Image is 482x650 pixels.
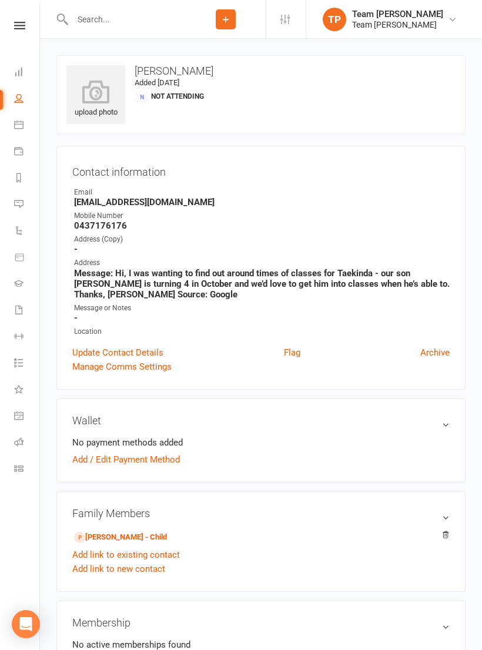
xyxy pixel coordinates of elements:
[284,346,300,360] a: Flag
[74,220,450,231] strong: 0437176176
[74,257,450,269] div: Address
[14,377,41,404] a: What's New
[323,8,346,31] div: TP
[72,360,172,374] a: Manage Comms Settings
[420,346,450,360] a: Archive
[72,507,450,520] h3: Family Members
[14,60,41,86] a: Dashboard
[74,326,450,337] div: Location
[72,617,450,629] h3: Membership
[14,139,41,166] a: Payments
[14,430,41,457] a: Roll call kiosk mode
[12,610,40,638] div: Open Intercom Messenger
[72,414,450,427] h3: Wallet
[66,65,456,77] h3: [PERSON_NAME]
[72,562,165,576] a: Add link to new contact
[69,11,186,28] input: Search...
[352,9,443,19] div: Team [PERSON_NAME]
[74,303,450,314] div: Message or Notes
[14,86,41,113] a: People
[74,244,450,254] strong: -
[66,80,125,119] div: upload photo
[72,453,180,467] a: Add / Edit Payment Method
[352,19,443,30] div: Team [PERSON_NAME]
[151,92,204,100] span: Not Attending
[14,166,41,192] a: Reports
[74,313,450,323] strong: -
[135,78,179,87] time: Added [DATE]
[74,234,450,245] div: Address (Copy)
[14,113,41,139] a: Calendar
[74,187,450,198] div: Email
[74,197,450,207] strong: [EMAIL_ADDRESS][DOMAIN_NAME]
[74,268,450,300] strong: Message: Hi, I was wanting to find out around times of classes for Taekinda - our son [PERSON_NAM...
[74,210,450,222] div: Mobile Number
[72,346,163,360] a: Update Contact Details
[14,457,41,483] a: Class kiosk mode
[72,435,450,450] li: No payment methods added
[74,531,167,544] a: [PERSON_NAME] - Child
[72,162,450,178] h3: Contact information
[14,245,41,272] a: Product Sales
[14,404,41,430] a: General attendance kiosk mode
[72,548,180,562] a: Add link to existing contact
